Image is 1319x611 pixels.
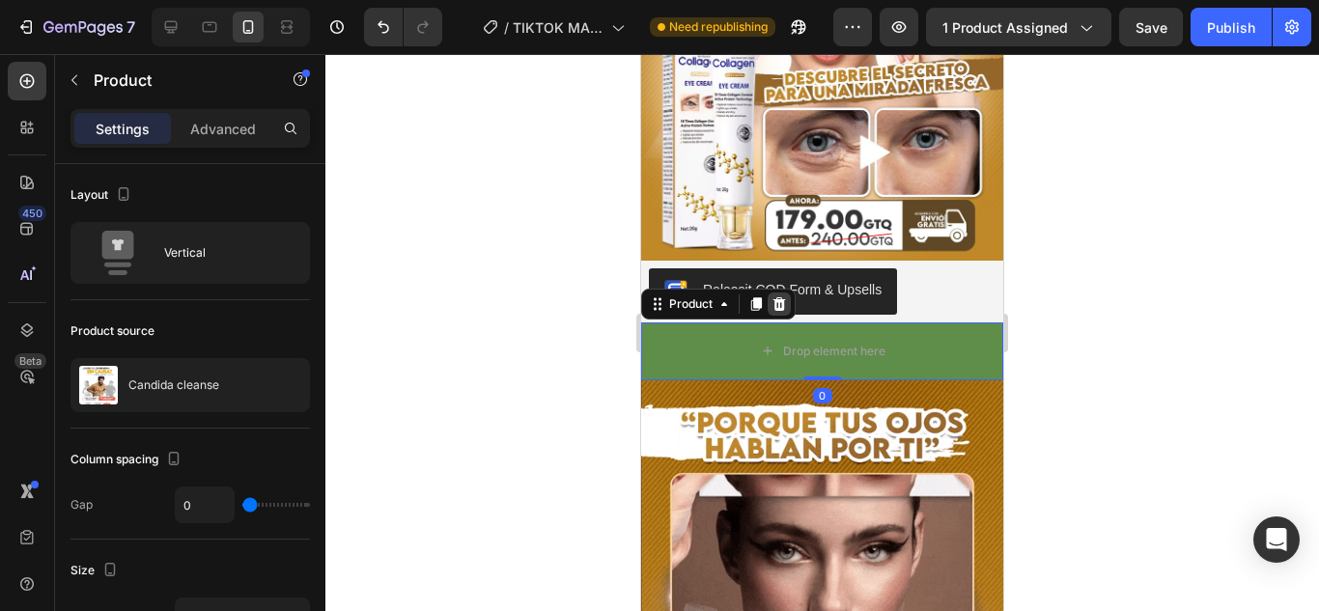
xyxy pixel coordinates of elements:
[70,447,185,473] div: Column spacing
[128,378,219,392] p: Candida cleanse
[70,558,122,584] div: Size
[126,15,135,39] p: 7
[70,322,154,340] div: Product source
[164,231,282,275] div: Vertical
[70,182,135,208] div: Layout
[70,496,93,514] div: Gap
[14,353,46,369] div: Beta
[1191,8,1272,46] button: Publish
[669,18,768,36] span: Need republishing
[364,8,442,46] div: Undo/Redo
[96,119,150,139] p: Settings
[1207,17,1255,38] div: Publish
[1253,516,1300,563] div: Open Intercom Messenger
[504,17,509,38] span: /
[942,17,1068,38] span: 1 product assigned
[79,366,118,404] img: product feature img
[8,8,144,46] button: 7
[1119,8,1183,46] button: Save
[513,17,603,38] span: TIKTOK MASTERY NO EDITAR EJEMPLO - [DATE] 07:53:26
[926,8,1111,46] button: 1 product assigned
[176,487,234,522] input: Auto
[94,69,258,92] p: Product
[1136,19,1167,36] span: Save
[641,54,1003,611] iframe: Design area
[190,119,256,139] p: Advanced
[18,206,46,221] div: 450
